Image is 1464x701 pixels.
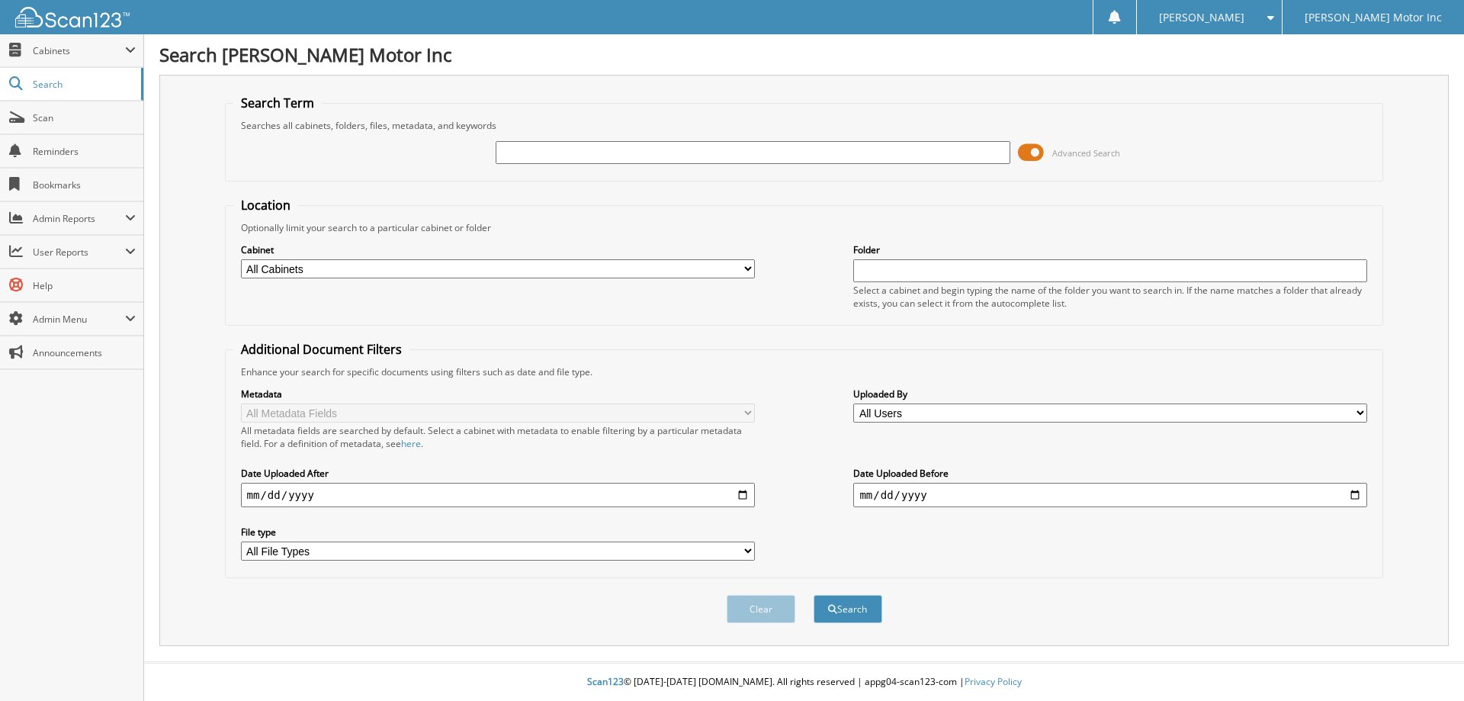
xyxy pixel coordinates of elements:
[233,341,409,358] legend: Additional Document Filters
[33,313,125,326] span: Admin Menu
[33,212,125,225] span: Admin Reports
[233,221,1376,234] div: Optionally limit your search to a particular cabinet or folder
[33,145,136,158] span: Reminders
[159,42,1449,67] h1: Search [PERSON_NAME] Motor Inc
[233,365,1376,378] div: Enhance your search for specific documents using filters such as date and file type.
[814,595,882,623] button: Search
[241,483,755,507] input: start
[853,387,1367,400] label: Uploaded By
[853,243,1367,256] label: Folder
[15,7,130,27] img: scan123-logo-white.svg
[1305,13,1442,22] span: [PERSON_NAME] Motor Inc
[965,675,1022,688] a: Privacy Policy
[233,119,1376,132] div: Searches all cabinets, folders, files, metadata, and keywords
[853,284,1367,310] div: Select a cabinet and begin typing the name of the folder you want to search in. If the name match...
[241,387,755,400] label: Metadata
[233,95,322,111] legend: Search Term
[33,178,136,191] span: Bookmarks
[1052,147,1120,159] span: Advanced Search
[144,664,1464,701] div: © [DATE]-[DATE] [DOMAIN_NAME]. All rights reserved | appg04-scan123-com |
[241,243,755,256] label: Cabinet
[233,197,298,214] legend: Location
[727,595,795,623] button: Clear
[401,437,421,450] a: here
[241,424,755,450] div: All metadata fields are searched by default. Select a cabinet with metadata to enable filtering b...
[241,526,755,539] label: File type
[33,246,125,259] span: User Reports
[1159,13,1244,22] span: [PERSON_NAME]
[587,675,624,688] span: Scan123
[33,111,136,124] span: Scan
[33,44,125,57] span: Cabinets
[853,467,1367,480] label: Date Uploaded Before
[33,279,136,292] span: Help
[33,346,136,359] span: Announcements
[33,78,133,91] span: Search
[853,483,1367,507] input: end
[241,467,755,480] label: Date Uploaded After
